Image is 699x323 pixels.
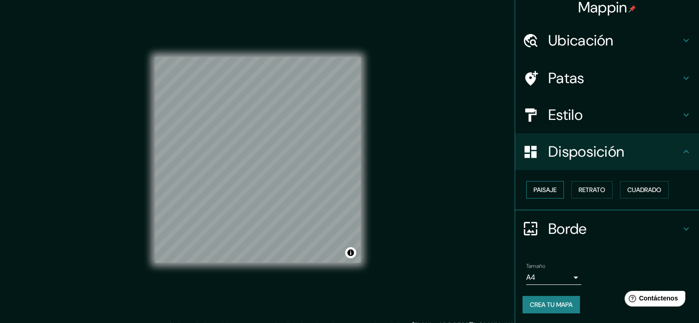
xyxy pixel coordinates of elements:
button: Cuadrado [620,181,669,198]
img: pin-icon.png [629,5,636,12]
font: Crea tu mapa [530,300,573,309]
font: Patas [548,68,585,88]
div: Disposición [515,133,699,170]
button: Retrato [571,181,613,198]
button: Paisaje [526,181,564,198]
div: Estilo [515,96,699,133]
iframe: Lanzador de widgets de ayuda [617,287,689,313]
font: Cuadrado [627,186,661,194]
font: A4 [526,272,535,282]
font: Estilo [548,105,583,125]
div: Borde [515,210,699,247]
font: Tamaño [526,262,545,270]
div: Ubicación [515,22,699,59]
canvas: Mapa [155,57,361,263]
font: Retrato [579,186,605,194]
div: A4 [526,270,581,285]
font: Ubicación [548,31,614,50]
font: Paisaje [534,186,557,194]
font: Borde [548,219,587,238]
div: Patas [515,60,699,96]
button: Activar o desactivar atribución [345,247,356,258]
font: Disposición [548,142,624,161]
button: Crea tu mapa [523,296,580,313]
